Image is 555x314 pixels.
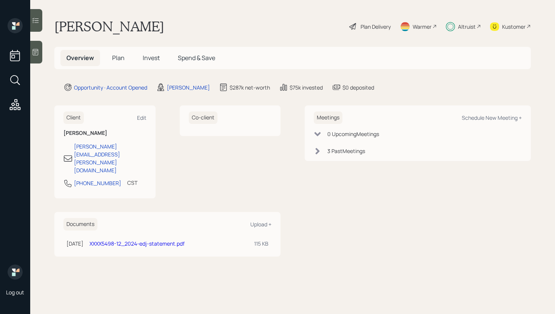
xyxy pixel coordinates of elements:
[6,289,24,296] div: Log out
[74,142,146,174] div: [PERSON_NAME][EMAIL_ADDRESS][PERSON_NAME][DOMAIN_NAME]
[89,240,185,247] a: XXXX5498-12_2024-edj-statement.pdf
[167,84,210,91] div: [PERSON_NAME]
[342,84,374,91] div: $0 deposited
[74,84,147,91] div: Opportunity · Account Opened
[178,54,215,62] span: Spend & Save
[361,23,391,31] div: Plan Delivery
[314,111,342,124] h6: Meetings
[502,23,526,31] div: Kustomer
[462,114,522,121] div: Schedule New Meeting +
[327,130,379,138] div: 0 Upcoming Meeting s
[137,114,146,121] div: Edit
[63,130,146,136] h6: [PERSON_NAME]
[112,54,125,62] span: Plan
[290,84,323,91] div: $75k invested
[127,179,137,187] div: CST
[250,221,271,228] div: Upload +
[458,23,476,31] div: Altruist
[66,240,83,247] div: [DATE]
[254,240,268,247] div: 115 KB
[74,179,121,187] div: [PHONE_NUMBER]
[189,111,217,124] h6: Co-client
[143,54,160,62] span: Invest
[63,111,84,124] h6: Client
[66,54,94,62] span: Overview
[327,147,365,155] div: 3 Past Meeting s
[63,218,97,230] h6: Documents
[230,84,270,91] div: $287k net-worth
[54,18,164,35] h1: [PERSON_NAME]
[8,265,23,280] img: retirable_logo.png
[413,23,432,31] div: Warmer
